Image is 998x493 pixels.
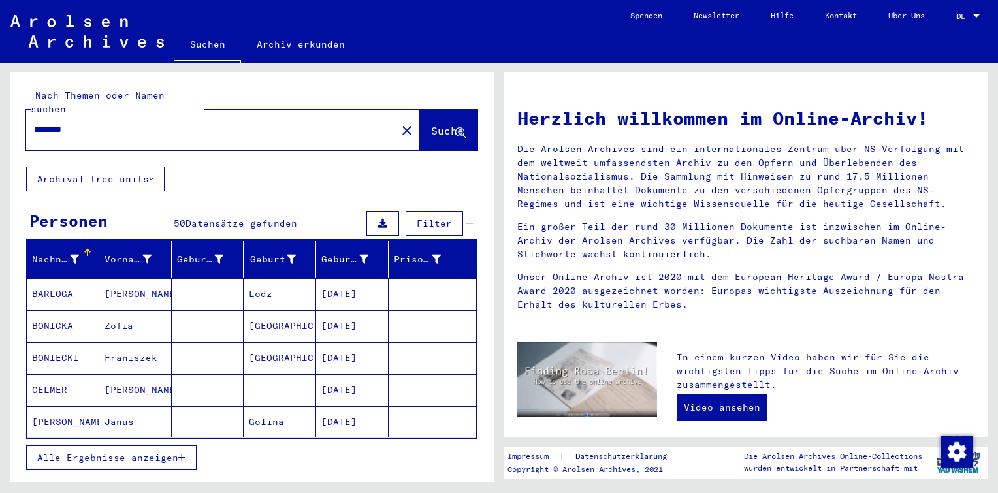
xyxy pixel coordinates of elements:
div: Nachname [32,253,79,266]
div: Geburtsname [177,249,244,270]
mat-cell: [PERSON_NAME] [99,278,172,310]
p: Copyright © Arolsen Archives, 2021 [507,464,683,475]
mat-cell: [DATE] [316,278,389,310]
button: Alle Ergebnisse anzeigen [26,445,197,470]
a: Archiv erkunden [241,29,361,60]
mat-cell: [GEOGRAPHIC_DATA] [244,310,316,342]
mat-header-cell: Geburt‏ [244,241,316,278]
mat-cell: BONICKA [27,310,99,342]
div: Nachname [32,249,99,270]
a: Datenschutzerklärung [565,450,683,464]
mat-icon: close [399,123,415,138]
div: Vorname [105,253,152,266]
div: Personen [29,209,108,232]
a: Suchen [174,29,241,63]
button: Filter [406,211,463,236]
mat-cell: Franiszek [99,342,172,374]
div: Geburt‏ [249,249,315,270]
mat-header-cell: Geburtsname [172,241,244,278]
p: Unser Online-Archiv ist 2020 mit dem European Heritage Award / Europa Nostra Award 2020 ausgezeic... [517,270,975,311]
mat-cell: [DATE] [316,342,389,374]
span: Datensätze gefunden [185,217,297,229]
div: Vorname [105,249,171,270]
p: Die Arolsen Archives sind ein internationales Zentrum über NS-Verfolgung mit dem weltweit umfasse... [517,142,975,211]
mat-cell: [GEOGRAPHIC_DATA] [244,342,316,374]
mat-cell: [PERSON_NAME] [27,406,99,437]
mat-cell: BONIECKI [27,342,99,374]
a: Video ansehen [677,394,767,421]
div: Prisoner # [394,249,460,270]
div: Geburtsname [177,253,224,266]
span: Alle Ergebnisse anzeigen [37,452,178,464]
p: wurden entwickelt in Partnerschaft mit [744,462,922,474]
span: 50 [174,217,185,229]
img: yv_logo.png [934,446,983,479]
mat-cell: [PERSON_NAME] [99,374,172,406]
mat-cell: [DATE] [316,406,389,437]
span: Filter [417,217,452,229]
mat-cell: [DATE] [316,374,389,406]
mat-cell: Lodz [244,278,316,310]
mat-cell: BARLOGA [27,278,99,310]
div: Geburtsdatum [321,253,368,266]
mat-cell: CELMER [27,374,99,406]
div: Prisoner # [394,253,441,266]
div: Geburtsdatum [321,249,388,270]
img: Zustimmung ändern [941,436,973,468]
p: Die Arolsen Archives Online-Collections [744,451,922,462]
div: Geburt‏ [249,253,296,266]
mat-header-cell: Nachname [27,241,99,278]
img: video.jpg [517,342,657,417]
mat-cell: Janus [99,406,172,437]
button: Archival tree units [26,167,165,191]
span: DE [956,12,971,21]
mat-cell: [DATE] [316,310,389,342]
h1: Herzlich willkommen im Online-Archiv! [517,104,975,132]
img: Arolsen_neg.svg [10,15,164,48]
div: | [507,450,683,464]
mat-header-cell: Vorname [99,241,172,278]
mat-header-cell: Geburtsdatum [316,241,389,278]
p: Ein großer Teil der rund 30 Millionen Dokumente ist inzwischen im Online-Archiv der Arolsen Archi... [517,220,975,261]
button: Suche [420,110,477,150]
button: Clear [394,117,420,143]
mat-cell: Zofia [99,310,172,342]
mat-label: Nach Themen oder Namen suchen [31,89,165,115]
a: Impressum [507,450,559,464]
div: Zustimmung ändern [941,436,972,467]
p: In einem kurzen Video haben wir für Sie die wichtigsten Tipps für die Suche im Online-Archiv zusa... [677,351,975,392]
mat-cell: Golina [244,406,316,437]
span: Suche [431,124,464,137]
mat-header-cell: Prisoner # [389,241,476,278]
